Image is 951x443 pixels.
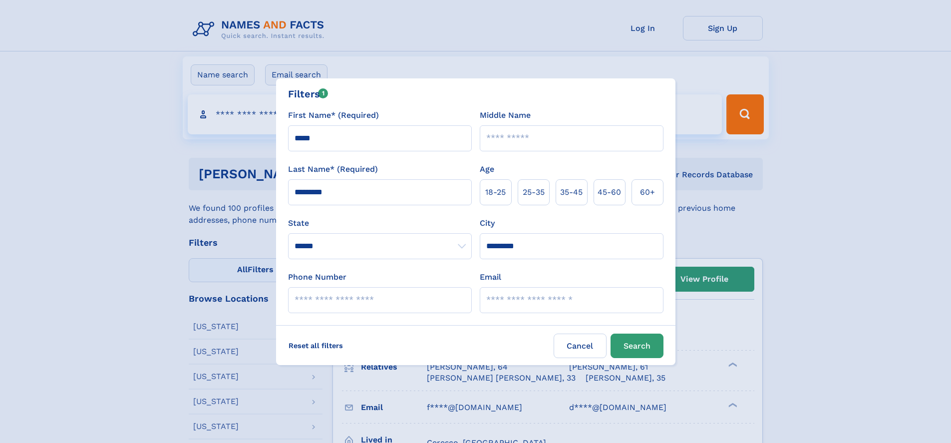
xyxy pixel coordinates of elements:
label: Reset all filters [282,334,349,358]
span: 18‑25 [485,186,506,198]
label: Phone Number [288,271,346,283]
div: Filters [288,86,328,101]
label: City [480,217,495,229]
button: Search [611,334,663,358]
span: 25‑35 [523,186,545,198]
span: 35‑45 [560,186,583,198]
label: First Name* (Required) [288,109,379,121]
label: Middle Name [480,109,531,121]
label: Email [480,271,501,283]
label: Cancel [554,334,607,358]
label: State [288,217,472,229]
label: Age [480,163,494,175]
label: Last Name* (Required) [288,163,378,175]
span: 45‑60 [598,186,621,198]
span: 60+ [640,186,655,198]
